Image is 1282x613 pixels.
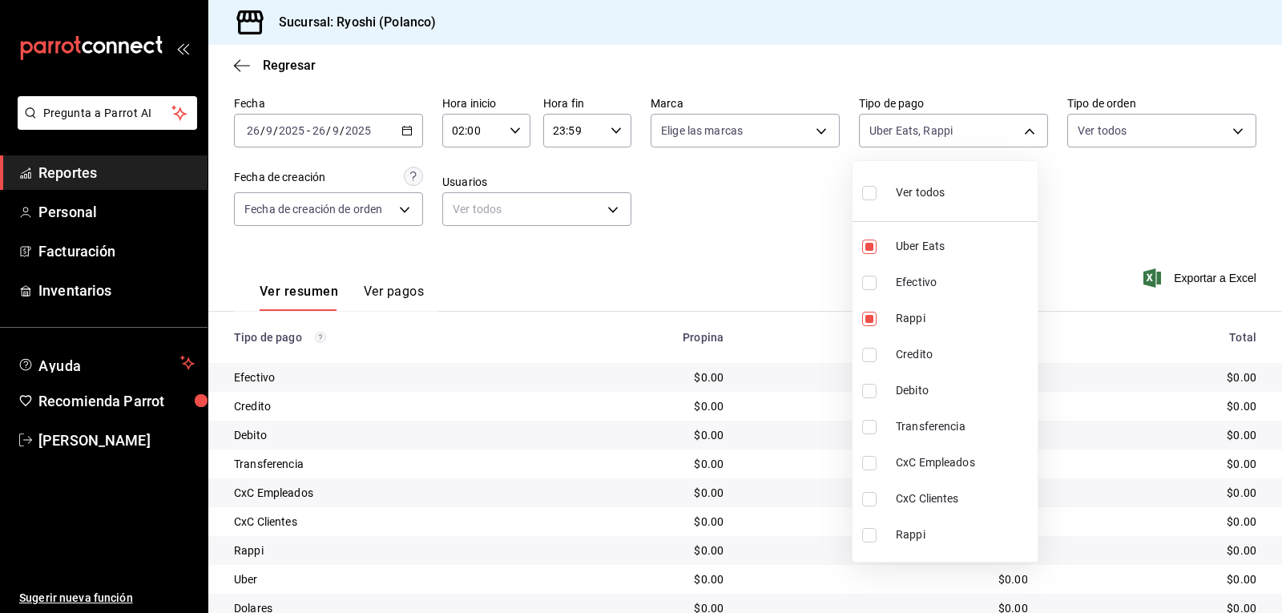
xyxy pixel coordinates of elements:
[896,490,1031,507] span: CxC Clientes
[896,274,1031,291] span: Efectivo
[896,310,1031,327] span: Rappi
[896,526,1031,543] span: Rappi
[896,382,1031,399] span: Debito
[896,454,1031,471] span: CxC Empleados
[896,238,1031,255] span: Uber Eats
[896,346,1031,363] span: Credito
[896,184,945,201] span: Ver todos
[896,418,1031,435] span: Transferencia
